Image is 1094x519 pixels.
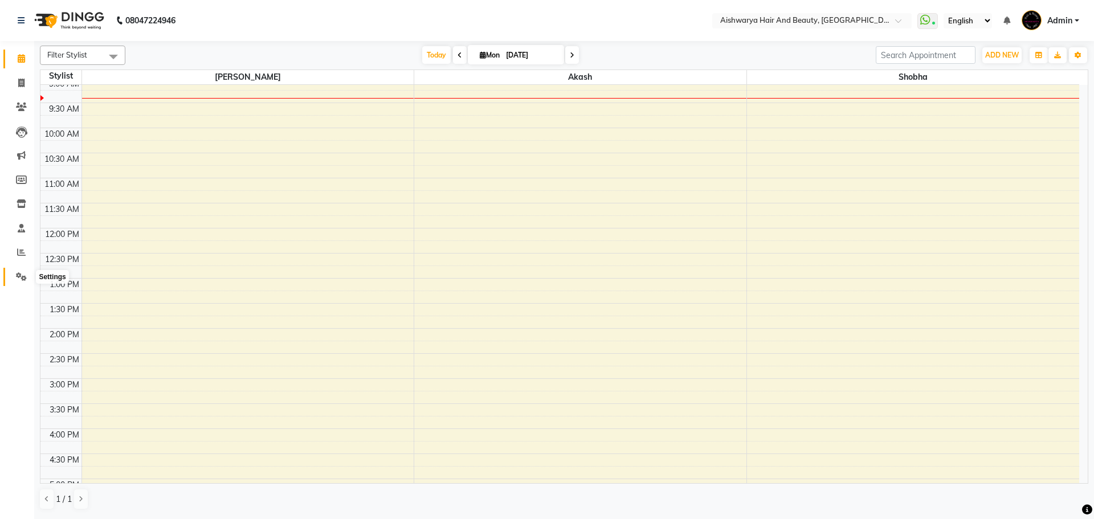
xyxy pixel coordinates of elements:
[82,70,414,84] span: [PERSON_NAME]
[40,70,81,82] div: Stylist
[414,70,746,84] span: Akash
[47,354,81,366] div: 2:30 PM
[47,50,87,59] span: Filter Stylist
[47,404,81,416] div: 3:30 PM
[503,47,560,64] input: 2025-09-01
[47,379,81,391] div: 3:00 PM
[36,270,68,284] div: Settings
[47,304,81,316] div: 1:30 PM
[42,203,81,215] div: 11:30 AM
[29,5,107,36] img: logo
[982,47,1022,63] button: ADD NEW
[47,103,81,115] div: 9:30 AM
[422,46,451,64] span: Today
[1047,15,1072,27] span: Admin
[56,493,72,505] span: 1 / 1
[43,254,81,265] div: 12:30 PM
[47,454,81,466] div: 4:30 PM
[125,5,175,36] b: 08047224946
[43,228,81,240] div: 12:00 PM
[985,51,1019,59] span: ADD NEW
[747,70,1079,84] span: Shobha
[876,46,975,64] input: Search Appointment
[47,479,81,491] div: 5:00 PM
[42,128,81,140] div: 10:00 AM
[477,51,503,59] span: Mon
[42,153,81,165] div: 10:30 AM
[47,329,81,341] div: 2:00 PM
[42,178,81,190] div: 11:00 AM
[1022,10,1042,30] img: Admin
[47,429,81,441] div: 4:00 PM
